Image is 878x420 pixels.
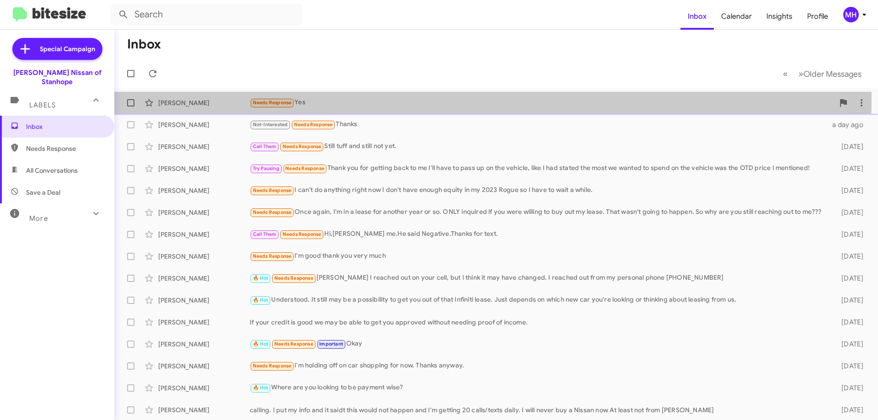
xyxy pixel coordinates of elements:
[827,252,871,261] div: [DATE]
[253,297,268,303] span: 🔥 Hot
[253,253,292,259] span: Needs Response
[778,64,867,83] nav: Page navigation example
[827,120,871,129] div: a day ago
[827,208,871,217] div: [DATE]
[253,209,292,215] span: Needs Response
[250,383,827,393] div: Where are you looking to be payment wise?
[274,275,313,281] span: Needs Response
[253,363,292,369] span: Needs Response
[777,64,793,83] button: Previous
[803,69,862,79] span: Older Messages
[158,362,250,371] div: [PERSON_NAME]
[759,3,800,30] a: Insights
[250,273,827,283] div: [PERSON_NAME] I reached out on your cell, but I think it may have changed. I reached out from my ...
[158,186,250,195] div: [PERSON_NAME]
[253,122,288,128] span: Not-Interested
[158,296,250,305] div: [PERSON_NAME]
[158,274,250,283] div: [PERSON_NAME]
[285,165,324,171] span: Needs Response
[274,341,313,347] span: Needs Response
[253,144,277,149] span: Call Them
[158,142,250,151] div: [PERSON_NAME]
[29,101,56,109] span: Labels
[827,318,871,327] div: [DATE]
[250,163,827,174] div: Thank you for getting back to me I'll have to pass up on the vehicle, like I had stated the most ...
[26,188,60,197] span: Save a Deal
[250,251,827,261] div: I'm good thank you very much
[253,187,292,193] span: Needs Response
[250,207,827,218] div: Once again, I'm in a lease for another year or so. ONLY inquired if you were willing to buy out m...
[26,166,78,175] span: All Conversations
[158,120,250,129] div: [PERSON_NAME]
[798,68,803,80] span: »
[827,230,871,239] div: [DATE]
[158,340,250,349] div: [PERSON_NAME]
[827,340,871,349] div: [DATE]
[158,230,250,239] div: [PERSON_NAME]
[319,341,343,347] span: Important
[158,405,250,415] div: [PERSON_NAME]
[250,405,827,415] div: calling. I put my info and it saidt this would not happen and I'm getting 20 calls/texts daily. I...
[250,185,827,196] div: I can't do anything right now I don't have enough equity in my 2023 Rogue so I have to wait a while.
[250,318,827,327] div: If your credit is good we may be able to get you approved without needing proof of income.
[40,44,95,53] span: Special Campaign
[253,341,268,347] span: 🔥 Hot
[158,252,250,261] div: [PERSON_NAME]
[158,383,250,393] div: [PERSON_NAME]
[29,214,48,223] span: More
[827,383,871,393] div: [DATE]
[250,361,827,371] div: I'm holding off on car shopping for now. Thanks anyway.
[158,318,250,327] div: [PERSON_NAME]
[250,97,834,108] div: Yes
[250,229,827,239] div: Hi,[PERSON_NAME] me.He said Negative.Thanks for text.
[158,98,250,107] div: [PERSON_NAME]
[253,275,268,281] span: 🔥 Hot
[253,165,279,171] span: Try Pausing
[283,144,321,149] span: Needs Response
[253,231,277,237] span: Call Them
[250,141,827,152] div: Still tuff and still not yet.
[294,122,333,128] span: Needs Response
[127,37,161,52] h1: Inbox
[827,362,871,371] div: [DATE]
[250,119,827,130] div: Thanks
[793,64,867,83] button: Next
[800,3,835,30] a: Profile
[843,7,859,22] div: MH
[26,122,104,131] span: Inbox
[283,231,321,237] span: Needs Response
[827,405,871,415] div: [DATE]
[12,38,102,60] a: Special Campaign
[827,142,871,151] div: [DATE]
[827,296,871,305] div: [DATE]
[158,164,250,173] div: [PERSON_NAME]
[827,186,871,195] div: [DATE]
[26,144,104,153] span: Needs Response
[250,339,827,349] div: Okay
[835,7,868,22] button: MH
[714,3,759,30] a: Calendar
[827,274,871,283] div: [DATE]
[827,164,871,173] div: [DATE]
[253,385,268,391] span: 🔥 Hot
[111,4,303,26] input: Search
[250,295,827,305] div: Understood. It still may be a possibility to get you out of that Infiniti lease. Just depends on ...
[158,208,250,217] div: [PERSON_NAME]
[680,3,714,30] a: Inbox
[783,68,788,80] span: «
[253,100,292,106] span: Needs Response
